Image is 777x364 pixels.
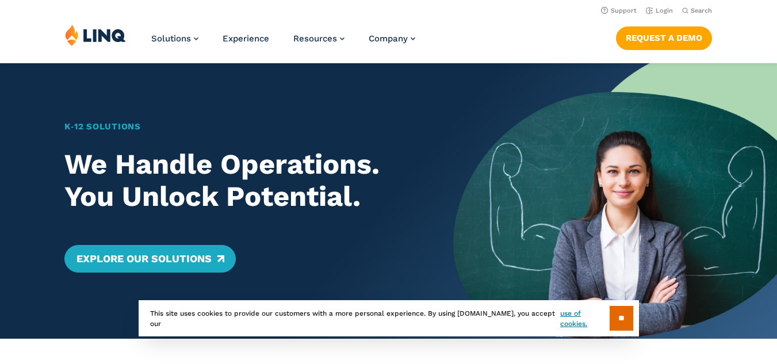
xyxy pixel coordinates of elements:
[64,120,421,133] h1: K‑12 Solutions
[293,33,345,44] a: Resources
[369,33,415,44] a: Company
[151,24,415,62] nav: Primary Navigation
[151,33,191,44] span: Solutions
[151,33,198,44] a: Solutions
[601,7,637,14] a: Support
[65,24,126,46] img: LINQ | K‑12 Software
[646,7,673,14] a: Login
[293,33,337,44] span: Resources
[616,24,712,49] nav: Button Navigation
[64,148,421,213] h2: We Handle Operations. You Unlock Potential.
[64,245,235,273] a: Explore Our Solutions
[691,7,712,14] span: Search
[223,33,269,44] a: Experience
[682,6,712,15] button: Open Search Bar
[560,308,609,329] a: use of cookies.
[453,63,777,339] img: Home Banner
[369,33,408,44] span: Company
[139,300,639,336] div: This site uses cookies to provide our customers with a more personal experience. By using [DOMAIN...
[616,26,712,49] a: Request a Demo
